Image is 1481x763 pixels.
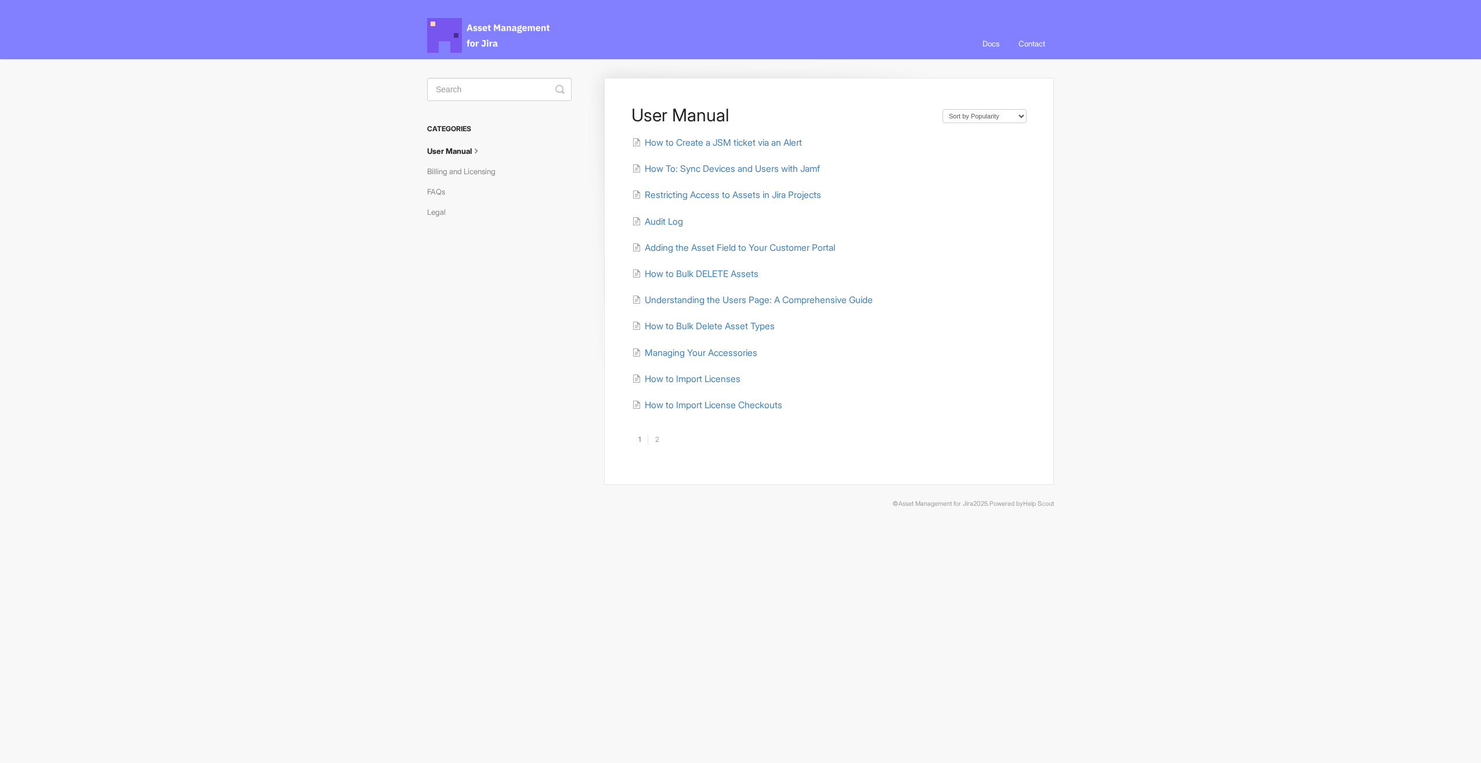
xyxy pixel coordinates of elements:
[645,137,802,148] span: How to Create a JSM ticket via an Alert
[632,347,757,358] a: Managing Your Accessories
[632,163,820,174] a: How To: Sync Devices and Users with Jamf
[645,347,757,358] span: Managing Your Accessories
[645,268,758,279] span: How to Bulk DELETE Assets
[942,109,1027,123] select: Page reloads on selection
[645,294,873,305] span: Understanding the Users Page: A Comprehensive Guide
[632,400,782,411] a: How to Import License Checkouts
[427,162,504,181] a: Billing and Licensing
[427,18,551,53] span: Asset Management for Jira Docs
[632,189,821,200] a: Restricting Access to Assets in Jira Projects
[632,137,802,148] a: How to Create a JSM ticket via an Alert
[989,500,1054,508] span: Powered by
[427,118,572,139] h3: Categories
[427,203,454,221] a: Legal
[645,321,775,332] span: How to Bulk Delete Asset Types
[427,499,1054,509] p: © 2025.
[632,268,758,279] a: How to Bulk DELETE Assets
[645,373,740,384] span: How to Import Licenses
[645,242,835,253] span: Adding the Asset Field to Your Customer Portal
[632,242,835,253] a: Adding the Asset Field to Your Customer Portal
[427,78,572,101] input: Search
[974,28,1008,59] a: Docs
[645,216,683,227] span: Audit Log
[648,434,666,445] a: 2
[1023,500,1054,508] a: Help Scout
[645,400,782,411] span: How to Import License Checkouts
[427,142,491,160] a: User Manual
[632,294,873,305] a: Understanding the Users Page: A Comprehensive Guide
[898,500,973,508] a: Asset Management for Jira
[632,216,683,227] a: Audit Log
[632,373,740,384] a: How to Import Licenses
[1010,28,1054,59] a: Contact
[427,182,454,201] a: FAQs
[645,163,820,174] span: How To: Sync Devices and Users with Jamf
[631,434,648,445] a: 1
[645,189,821,200] span: Restricting Access to Assets in Jira Projects
[632,321,775,332] a: How to Bulk Delete Asset Types
[631,105,931,125] h1: User Manual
